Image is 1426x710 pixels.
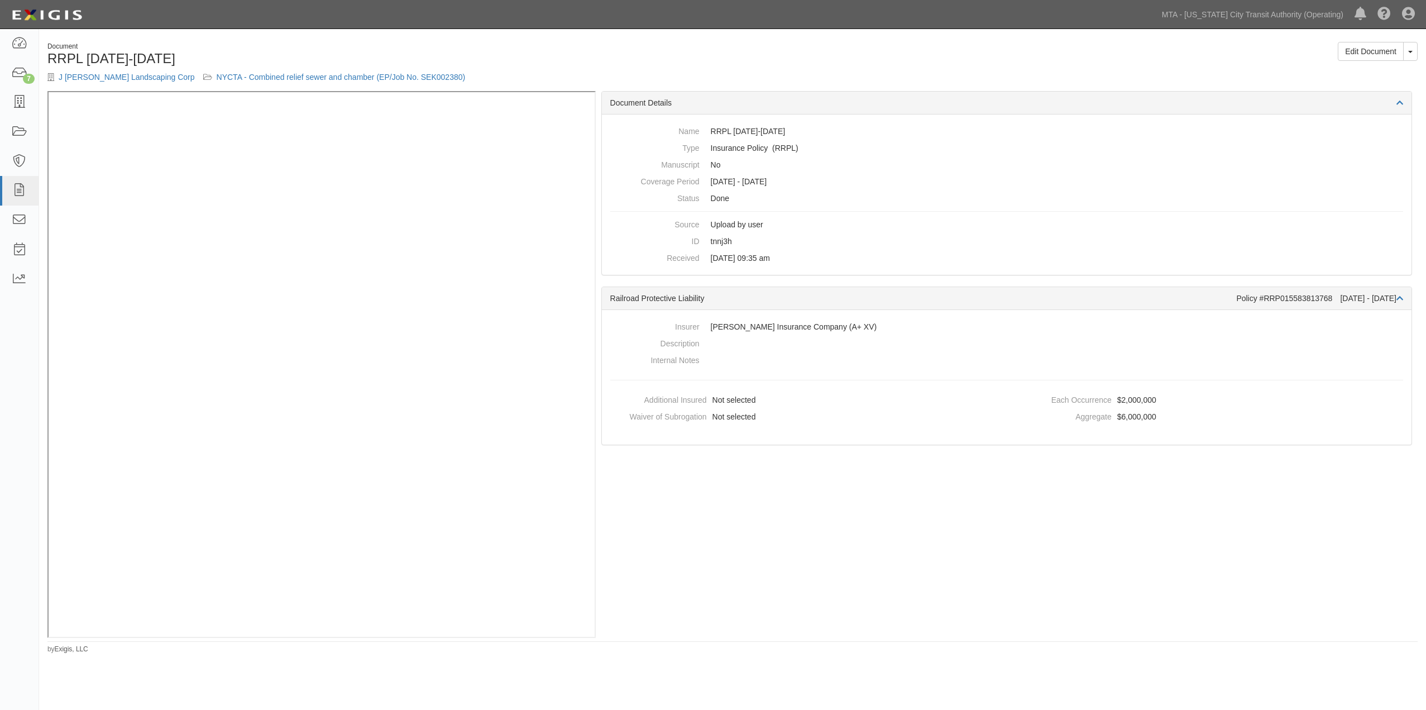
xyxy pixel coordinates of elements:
dd: Upload by user [610,216,1403,233]
a: J [PERSON_NAME] Landscaping Corp [59,73,195,82]
a: NYCTA - Combined relief sewer and chamber (EP/Job No. SEK002380) [217,73,466,82]
a: MTA - [US_STATE] City Transit Authority (Operating) [1156,3,1349,26]
dt: Received [610,250,700,264]
dd: [DATE] 09:35 am [610,250,1403,266]
div: Document [47,42,724,51]
a: Edit Document [1338,42,1404,61]
dd: [DATE] - [DATE] [610,173,1403,190]
dt: Manuscript [610,156,700,170]
dt: Status [610,190,700,204]
dd: [PERSON_NAME] Insurance Company (A+ XV) [610,318,1403,335]
dt: ID [610,233,700,247]
dt: Insurer [610,318,700,332]
dt: Additional Insured [606,392,707,406]
dt: Type [610,140,700,154]
a: Exigis, LLC [55,645,88,653]
dt: Internal Notes [610,352,700,366]
div: Policy #RRP015583813768 [DATE] - [DATE] [1236,293,1403,304]
dd: $2,000,000 [1011,392,1407,408]
dd: No [610,156,1403,173]
dd: RRPL [DATE]-[DATE] [610,123,1403,140]
div: Railroad Protective Liability [610,293,1237,304]
dd: $6,000,000 [1011,408,1407,425]
dt: Name [610,123,700,137]
dd: Not selected [606,408,1002,425]
dt: Source [610,216,700,230]
dt: Each Occurrence [1011,392,1112,406]
dt: Aggregate [1011,408,1112,422]
div: 7 [23,74,35,84]
dd: Railroad Protective Liability [610,140,1403,156]
i: Help Center - Complianz [1377,8,1391,21]
dt: Waiver of Subrogation [606,408,707,422]
h1: RRPL [DATE]-[DATE] [47,51,724,66]
img: Logo [8,5,85,25]
small: by [47,645,88,654]
dd: Done [610,190,1403,207]
dd: tnnj3h [610,233,1403,250]
dd: Not selected [606,392,1002,408]
dt: Description [610,335,700,349]
div: Document Details [602,92,1411,115]
dt: Coverage Period [610,173,700,187]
